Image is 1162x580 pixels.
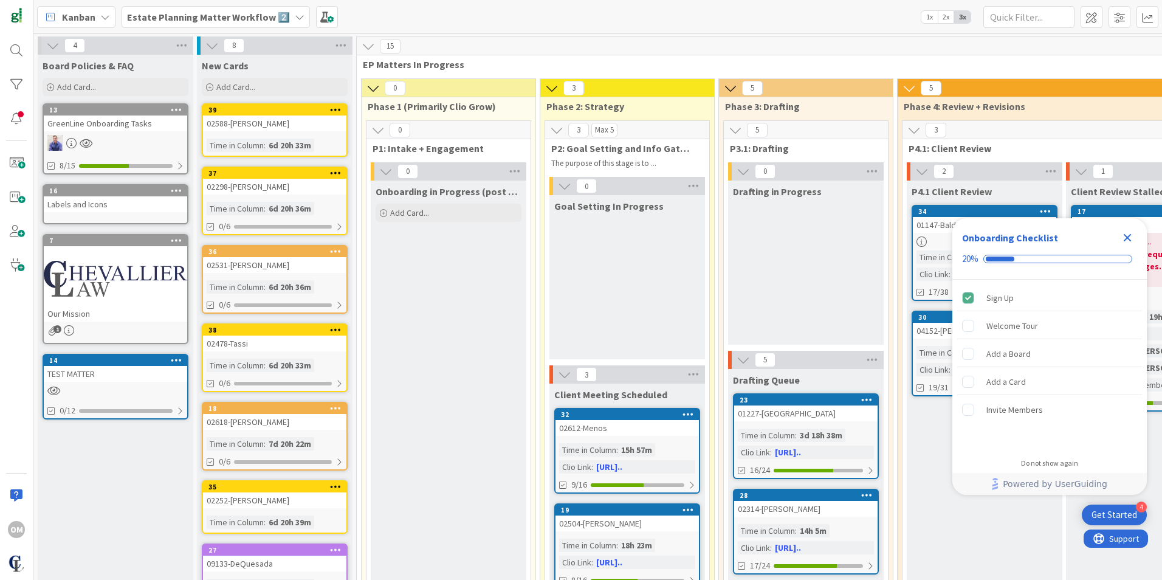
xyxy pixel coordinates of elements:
[555,516,699,531] div: 02504-[PERSON_NAME]
[957,340,1142,367] div: Add a Board is incomplete.
[938,11,954,23] span: 2x
[725,100,878,112] span: Phase 3: Drafting
[203,414,346,430] div: 02618-[PERSON_NAME]
[203,246,346,257] div: 36
[203,105,346,131] div: 3902588-[PERSON_NAME]
[264,516,266,529] span: :
[733,185,822,198] span: Drafting in Progress
[618,539,655,552] div: 18h 23m
[203,492,346,508] div: 02252-[PERSON_NAME]
[203,545,346,571] div: 2709133-DeQuesada
[202,402,348,471] a: 1802618-[PERSON_NAME]Time in Column:7d 20h 22m0/6
[44,306,187,322] div: Our Mission
[208,169,346,178] div: 37
[203,336,346,351] div: 02478-Tassi
[949,268,951,281] span: :
[559,460,591,474] div: Clio Link
[203,482,346,508] div: 3502252-[PERSON_NAME]
[266,516,314,529] div: 6d 20h 39m
[203,545,346,556] div: 27
[368,100,520,112] span: Phase 1 (Primarily Clio Grow)
[555,505,699,531] div: 1902504-[PERSON_NAME]
[797,524,830,537] div: 14h 5m
[266,437,314,451] div: 7d 20h 22m
[44,185,187,212] div: 16Labels and Icons
[44,235,187,322] div: 7Our Mission
[795,429,797,442] span: :
[60,404,75,417] span: 0/12
[207,280,264,294] div: Time in Column
[750,464,770,477] span: 16/24
[266,359,314,372] div: 6d 20h 33m
[775,542,801,553] a: [URL]..
[986,291,1014,305] div: Sign Up
[559,539,616,552] div: Time in Column
[44,355,187,382] div: 14TEST MATTER
[44,366,187,382] div: TEST MATTER
[616,539,618,552] span: :
[916,346,974,359] div: Time in Column
[208,326,346,334] div: 38
[912,185,992,198] span: P4.1 Client Review
[43,103,188,174] a: 13GreenLine Onboarding TasksJG8/15
[734,395,878,406] div: 23
[1136,502,1147,513] div: 4
[43,184,188,224] a: 16Labels and Icons
[1118,228,1137,247] div: Close Checklist
[913,206,1056,233] div: 3401147-Baldor
[616,443,618,457] span: :
[740,491,878,500] div: 28
[952,473,1147,495] div: Footer
[559,556,591,569] div: Clio Link
[913,323,1056,339] div: 04152-[PERSON_NAME]
[380,39,401,54] span: 15
[43,60,134,72] span: Board Policies & FAQ
[591,460,593,474] span: :
[208,247,346,256] div: 36
[618,443,655,457] div: 15h 57m
[916,250,974,264] div: Time in Column
[770,446,772,459] span: :
[219,220,230,233] span: 0/6
[203,105,346,116] div: 39
[26,2,55,16] span: Support
[64,38,85,53] span: 4
[912,311,1057,396] a: 3004152-[PERSON_NAME]Time in Column:16h 3mClio Link:[URL]..19/31
[962,230,1058,245] div: Onboarding Checklist
[219,377,230,390] span: 0/6
[554,200,664,212] span: Goal Setting In Progress
[952,280,1147,451] div: Checklist items
[203,403,346,430] div: 1802618-[PERSON_NAME]
[983,6,1074,28] input: Quick Filter...
[797,429,845,442] div: 3d 18h 38m
[44,235,187,246] div: 7
[47,135,63,151] img: JG
[918,313,1056,322] div: 30
[555,505,699,516] div: 19
[202,480,348,534] a: 3502252-[PERSON_NAME]Time in Column:6d 20h 39m
[216,81,255,92] span: Add Card...
[913,206,1056,217] div: 34
[202,323,348,392] a: 3802478-TassiTime in Column:6d 20h 33m0/6
[1003,477,1107,491] span: Powered by UserGuiding
[208,404,346,413] div: 18
[929,381,949,394] span: 19/31
[203,246,346,273] div: 3602531-[PERSON_NAME]
[224,38,244,53] span: 8
[986,402,1043,417] div: Invite Members
[775,447,801,458] a: [URL]..
[53,325,61,333] span: 1
[390,123,410,137] span: 0
[202,60,249,72] span: New Cards
[44,105,187,131] div: 13GreenLine Onboarding Tasks
[546,100,699,112] span: Phase 2: Strategy
[208,106,346,114] div: 39
[385,81,405,95] span: 0
[1093,164,1113,179] span: 1
[203,556,346,571] div: 09133-DeQuesada
[554,388,667,401] span: Client Meeting Scheduled
[747,123,768,137] span: 5
[770,541,772,554] span: :
[916,363,949,376] div: Clio Link
[397,164,418,179] span: 0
